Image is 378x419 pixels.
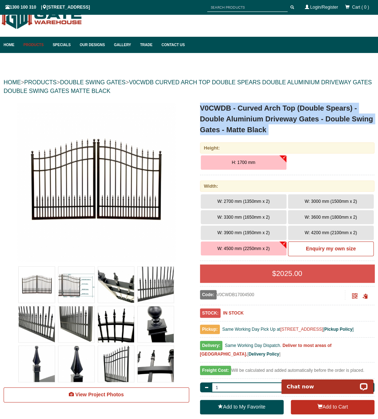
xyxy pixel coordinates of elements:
span: 1300 100 310 | [STREET_ADDRESS] [5,5,90,10]
a: Login/Register [310,5,338,10]
div: Width: [200,180,375,192]
a: HOME [4,79,21,85]
img: V0CWDB - Curved Arch Top (Double Spears) - Double Aluminium Driveway Gates - Double Swing Gates -... [98,267,134,303]
a: View Project Photos [4,387,189,402]
span: Same Working Day Pick Up at [ ] [222,327,354,332]
button: H: 1700 mm [201,155,286,170]
a: Pickup Policy [324,327,352,332]
span: Same Working Day Dispatch. [225,343,281,348]
img: V0CWDB - Curved Arch Top (Double Spears) - Double Aluminium Driveway Gates - Double Swing Gates -... [58,267,94,303]
div: > > > [4,71,374,103]
a: Enquiry my own size [288,241,374,257]
span: View Project Photos [75,392,124,397]
iframe: LiveChat chat widget [277,371,378,394]
button: W: 3900 mm (1950mm x 2) [201,226,286,240]
span: H: 1700 mm [232,160,255,165]
span: W: 3900 mm (1950mm x 2) [217,230,270,235]
button: W: 3300 mm (1650mm x 2) [201,210,286,224]
img: V0CWDB - Curved Arch Top (Double Spears) - Double Aluminium Driveway Gates - Double Swing Gates -... [98,346,134,382]
img: V0CWDB - Curved Arch Top (Double Spears) - Double Aluminium Driveway Gates - Double Swing Gates -... [19,346,55,382]
a: Add to My Favorite [200,400,284,414]
span: STOCK: [200,308,221,318]
img: V0CWDB - Curved Arch Top (Double Spears) - Double Aluminium Driveway Gates - Double Swing Gates -... [17,103,175,261]
img: V0CWDB - Curved Arch Top (Double Spears) - Double Aluminium Driveway Gates - Double Swing Gates -... [138,306,174,342]
input: SEARCH PRODUCTS [207,3,288,12]
a: Our Designs [76,37,110,53]
a: [STREET_ADDRESS] [280,327,323,332]
span: W: 4500 mm (2250mm x 2) [217,246,270,251]
a: Contact Us [158,37,185,53]
img: V0CWDB - Curved Arch Top (Double Spears) - Double Aluminium Driveway Gates - Double Swing Gates -... [138,346,174,382]
a: PRODUCTS [24,79,57,85]
a: V0CWDB - Curved Arch Top (Double Spears) - Double Aluminium Driveway Gates - Double Swing Gates -... [4,103,188,261]
button: W: 3600 mm (1800mm x 2) [288,210,374,224]
span: W: 4200 mm (2100mm x 2) [304,230,357,235]
button: Add to Cart [291,400,374,414]
button: W: 2700 mm (1350mm x 2) [201,194,286,209]
div: $ [200,264,375,282]
div: [ ] [200,341,375,362]
div: Height: [200,142,375,153]
span: 2025.00 [276,269,302,277]
span: W: 3000 mm (1500mm x 2) [304,199,357,204]
button: W: 3000 mm (1500mm x 2) [288,194,374,209]
a: V0CWDB CURVED ARCH TOP DOUBLE SPEARS DOUBLE ALUMINIUM DRIVEWAY GATES DOUBLE SWING GATES MATTE BLACK [4,79,372,94]
button: W: 4500 mm (2250mm x 2) [201,241,286,256]
div: Will be calculated and added automatically before the order is placed. [200,366,375,379]
span: W: 3300 mm (1650mm x 2) [217,215,270,220]
a: Specials [49,37,76,53]
span: Delivery: [200,341,223,350]
b: Deliver to most areas of [GEOGRAPHIC_DATA]. [200,343,332,357]
span: Pickup: [200,325,220,334]
h1: V0CWDB - Curved Arch Top (Double Spears) - Double Aluminium Driveway Gates - Double Swing Gates -... [200,103,375,135]
span: W: 2700 mm (1350mm x 2) [217,199,270,204]
a: Trade [137,37,158,53]
img: V0CWDB - Curved Arch Top (Double Spears) - Double Aluminium Driveway Gates - Double Swing Gates -... [58,306,94,342]
span: Freight Cost: [200,366,231,375]
span: Cart ( 0 ) [352,5,369,10]
a: Products [20,37,49,53]
img: V0CWDB - Curved Arch Top (Double Spears) - Double Aluminium Driveway Gates - Double Swing Gates -... [138,267,174,303]
img: V0CWDB - Curved Arch Top (Double Spears) - Double Aluminium Driveway Gates - Double Swing Gates -... [19,267,55,303]
a: Click to enlarge and scan to share. [352,294,357,299]
img: V0CWDB - Curved Arch Top (Double Spears) - Double Aluminium Driveway Gates - Double Swing Gates -... [98,306,134,342]
b: IN STOCK [223,311,244,316]
img: V0CWDB - Curved Arch Top (Double Spears) - Double Aluminium Driveway Gates - Double Swing Gates -... [19,306,55,342]
a: Delivery Policy [248,352,279,357]
a: Gallery [110,37,136,53]
b: Enquiry my own size [306,246,356,251]
span: Code: [200,290,217,299]
span: W: 3600 mm (1800mm x 2) [304,215,357,220]
img: V0CWDB - Curved Arch Top (Double Spears) - Double Aluminium Driveway Gates - Double Swing Gates -... [58,346,94,382]
div: V0CWDB17004500 [200,290,346,299]
a: Home [4,37,20,53]
button: W: 4200 mm (2100mm x 2) [288,226,374,240]
span: Click to copy the URL [362,294,368,299]
a: DOUBLE SWING GATES [60,79,125,85]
